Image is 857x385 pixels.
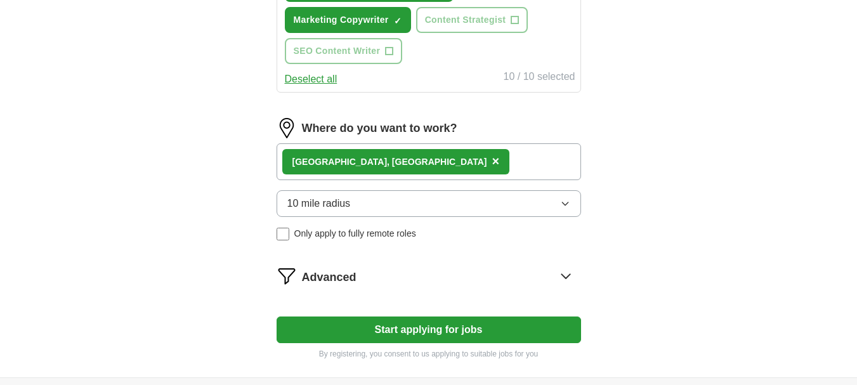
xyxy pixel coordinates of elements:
label: Where do you want to work? [302,120,457,137]
button: SEO Content Writer [285,38,403,64]
div: [GEOGRAPHIC_DATA], [GEOGRAPHIC_DATA] [292,155,487,169]
span: Advanced [302,269,357,286]
span: × [492,154,499,168]
button: × [492,152,499,171]
span: 10 mile radius [287,196,351,211]
input: Only apply to fully remote roles [277,228,289,240]
span: Marketing Copywriter [294,13,389,27]
span: ✓ [394,16,402,26]
p: By registering, you consent to us applying to suitable jobs for you [277,348,581,360]
span: SEO Content Writer [294,44,381,58]
img: location.png [277,118,297,138]
span: Only apply to fully remote roles [294,227,416,240]
button: 10 mile radius [277,190,581,217]
img: filter [277,266,297,286]
button: Content Strategist [416,7,528,33]
button: Start applying for jobs [277,316,581,343]
div: 10 / 10 selected [504,69,575,87]
button: Marketing Copywriter✓ [285,7,411,33]
span: Content Strategist [425,13,506,27]
button: Deselect all [285,72,337,87]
